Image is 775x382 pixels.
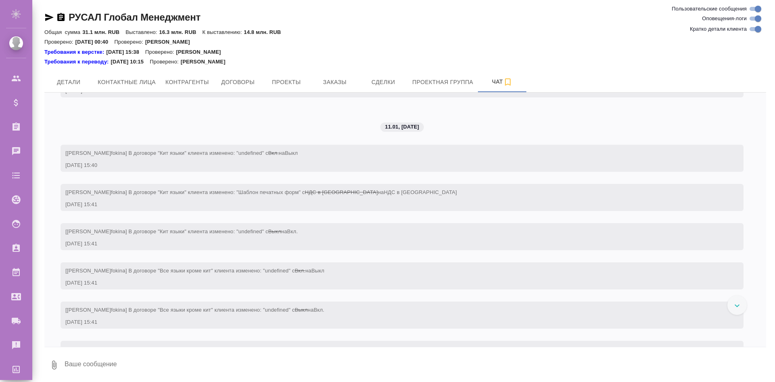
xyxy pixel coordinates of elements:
p: 16.3 млн. RUB [159,29,202,35]
span: Договоры [218,77,257,87]
span: [[PERSON_NAME]fokina] В договоре "Все языки кроме кит" клиента изменено: "undefined" с на [65,307,325,313]
p: [DATE] 00:40 [75,39,115,45]
span: Выкл [311,346,324,352]
svg: Подписаться [503,77,513,87]
span: Вкл. [287,228,297,234]
span: Выкл [311,268,324,274]
div: Нажми, чтобы открыть папку с инструкцией [44,48,106,56]
span: Сделки [364,77,402,87]
span: Выкл [295,307,308,313]
span: Кратко детали клиента [690,25,747,33]
p: [PERSON_NAME] [145,39,196,45]
p: Выставлено: [126,29,159,35]
p: 11.01, [DATE] [385,123,419,131]
button: Скопировать ссылку [56,13,66,22]
p: Проверено: [145,48,176,56]
span: Пользовательские сообщения [672,5,747,13]
span: Контактные лица [98,77,156,87]
span: Проекты [267,77,306,87]
p: [DATE] 15:38 [106,48,145,56]
span: [[PERSON_NAME]fokina] В договоре "Кит языки" клиента изменено: "Шаблон печатных форм" с на [65,189,457,195]
span: Вкл. [268,150,279,156]
span: Контрагенты [165,77,209,87]
p: Проверено: [44,39,75,45]
span: Оповещения-логи [702,15,747,23]
p: Проверено: [150,58,181,66]
p: Проверено: [114,39,145,45]
span: [[PERSON_NAME]fokina] В договоре "Кит языки" клиента изменено: "undefined" с на [65,228,298,234]
span: НДС в [GEOGRAPHIC_DATA] [384,189,457,195]
div: [DATE] 15:41 [65,200,715,209]
span: [[PERSON_NAME]fokina] В договоре "Все языки кроме кит" клиента изменено: "undefined" с на [65,268,325,274]
div: [DATE] 15:41 [65,279,715,287]
p: [PERSON_NAME] [180,58,231,66]
span: [[PERSON_NAME]fokina] В договоре "Все языки кроме кит" клиента изменено: "undefined" с на [65,346,325,352]
div: Нажми, чтобы открыть папку с инструкцией [44,58,111,66]
div: [DATE] 15:40 [65,161,715,169]
span: Проектная группа [412,77,473,87]
a: РУСАЛ Глобал Менеджмент [69,12,201,23]
p: [DATE] 10:15 [111,58,150,66]
span: Чат [483,77,522,87]
div: [DATE] 15:41 [65,318,715,326]
span: Вкл. [295,268,305,274]
span: Выкл [285,150,298,156]
a: Требования к переводу: [44,58,111,66]
div: [DATE] 15:41 [65,240,715,248]
span: Вкл. [314,307,324,313]
p: К выставлению: [202,29,244,35]
span: Вкл. [295,346,305,352]
p: 31.1 млн. RUB [82,29,126,35]
p: 14.8 млн. RUB [244,29,287,35]
span: Заказы [315,77,354,87]
span: [[PERSON_NAME]fokina] В договоре "Кит языки" клиента изменено: "undefined" с на [65,150,298,156]
a: Требования к верстке: [44,48,106,56]
span: НДС в [GEOGRAPHIC_DATA] [305,189,378,195]
span: Выкл [268,228,281,234]
p: [PERSON_NAME] [176,48,227,56]
p: Общая сумма [44,29,82,35]
button: Скопировать ссылку для ЯМессенджера [44,13,54,22]
span: Детали [49,77,88,87]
